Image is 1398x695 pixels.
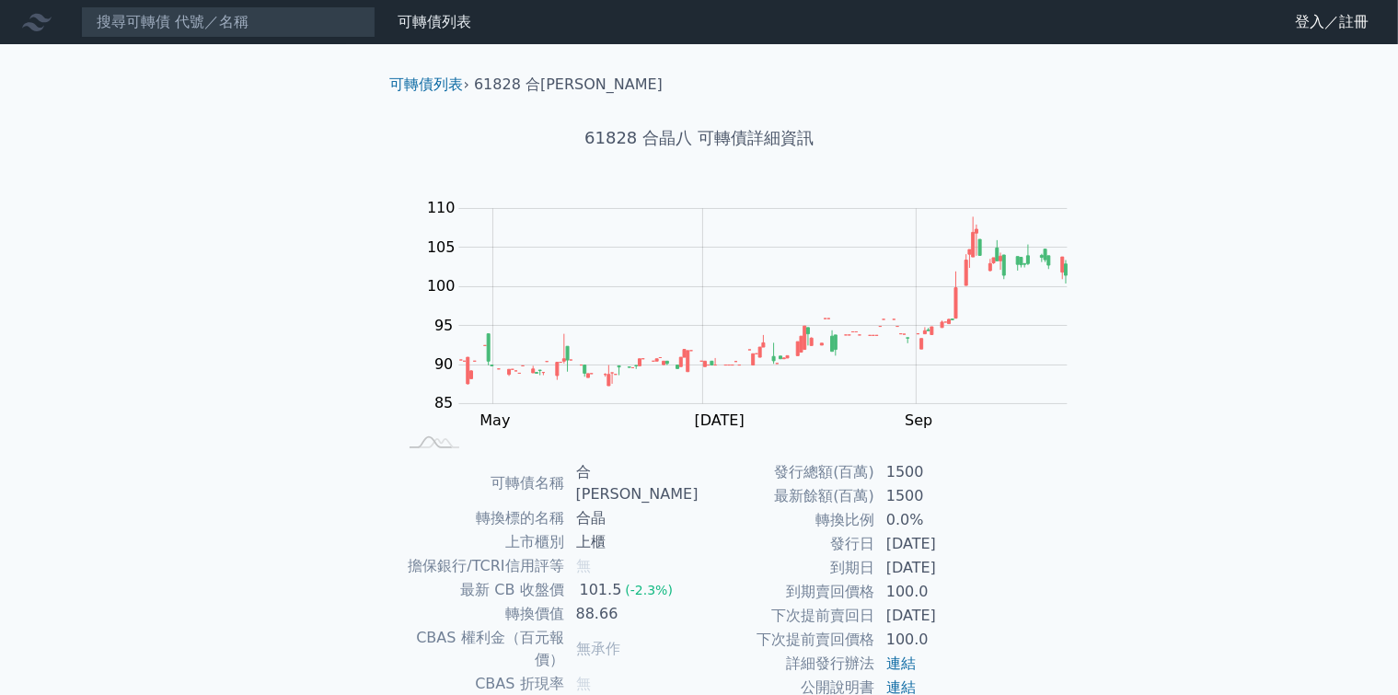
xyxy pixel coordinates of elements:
tspan: 100 [427,277,456,295]
td: 轉換價值 [398,602,565,626]
td: [DATE] [875,556,1001,580]
div: 101.5 [576,579,626,601]
td: 到期賣回價格 [699,580,875,604]
td: 1500 [875,460,1001,484]
td: 0.0% [875,508,1001,532]
tspan: May [479,411,510,429]
span: 無 [576,675,591,692]
td: 1500 [875,484,1001,508]
td: 可轉債名稱 [398,460,565,506]
td: 上市櫃別 [398,530,565,554]
span: 無 [576,557,591,574]
td: 發行日 [699,532,875,556]
td: 100.0 [875,580,1001,604]
td: 擔保銀行/TCRI信用評等 [398,554,565,578]
td: 合晶 [565,506,699,530]
td: CBAS 權利金（百元報價） [398,626,565,672]
td: 發行總額(百萬) [699,460,875,484]
td: 最新餘額(百萬) [699,484,875,508]
td: 轉換標的名稱 [398,506,565,530]
tspan: 105 [427,238,456,256]
a: 連結 [886,654,916,672]
span: 無承作 [576,640,620,657]
tspan: Sep [905,411,932,429]
td: 下次提前賣回價格 [699,628,875,652]
td: 到期日 [699,556,875,580]
tspan: 110 [427,199,456,216]
td: 轉換比例 [699,508,875,532]
td: [DATE] [875,532,1001,556]
tspan: 90 [434,355,453,373]
input: 搜尋可轉債 代號／名稱 [81,6,375,38]
td: 最新 CB 收盤價 [398,578,565,602]
li: 61828 合[PERSON_NAME] [474,74,663,96]
td: 合[PERSON_NAME] [565,460,699,506]
td: 88.66 [565,602,699,626]
a: 登入／註冊 [1280,7,1383,37]
li: › [390,74,469,96]
a: 可轉債列表 [390,75,464,93]
tspan: [DATE] [695,411,745,429]
td: 上櫃 [565,530,699,554]
td: [DATE] [875,604,1001,628]
h1: 61828 合晶八 可轉債詳細資訊 [375,125,1023,151]
td: 下次提前賣回日 [699,604,875,628]
td: 詳細發行辦法 [699,652,875,676]
tspan: 85 [434,394,453,411]
td: 100.0 [875,628,1001,652]
tspan: 95 [434,317,453,334]
g: Chart [418,199,1095,466]
span: (-2.3%) [625,583,673,597]
a: 可轉債列表 [398,13,471,30]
